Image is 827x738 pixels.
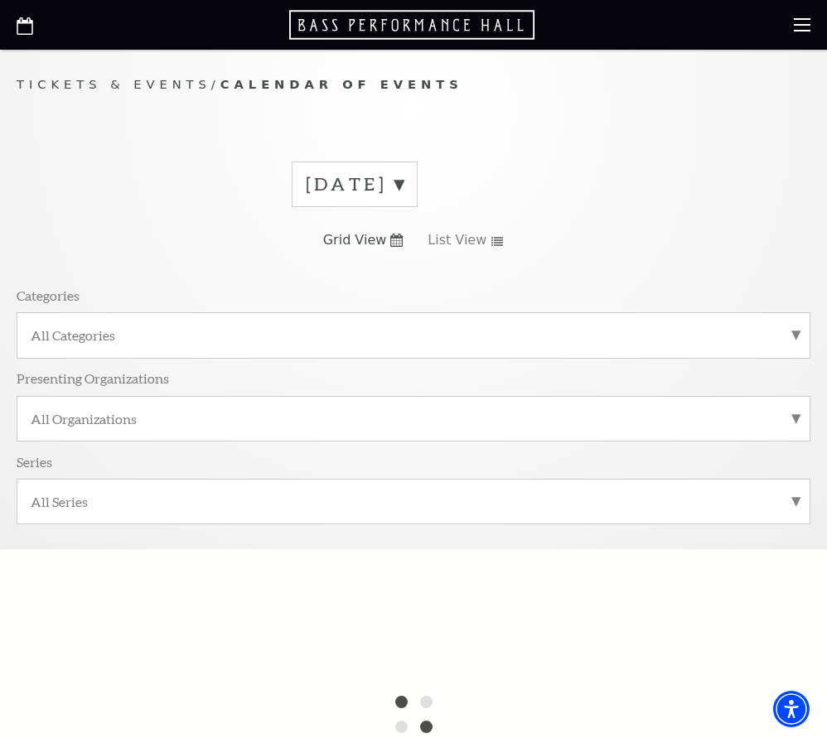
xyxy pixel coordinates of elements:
label: [DATE] [306,171,404,197]
label: All Categories [31,326,796,344]
p: Categories [17,287,80,304]
p: Presenting Organizations [17,369,169,387]
span: Tickets & Events [17,77,211,91]
p: Series [17,453,52,470]
p: / [17,75,810,95]
span: List View [428,231,486,249]
label: All Organizations [31,410,796,427]
div: Accessibility Menu [773,691,810,727]
span: Calendar of Events [220,77,463,91]
label: All Series [31,493,796,510]
span: Grid View [323,231,387,249]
